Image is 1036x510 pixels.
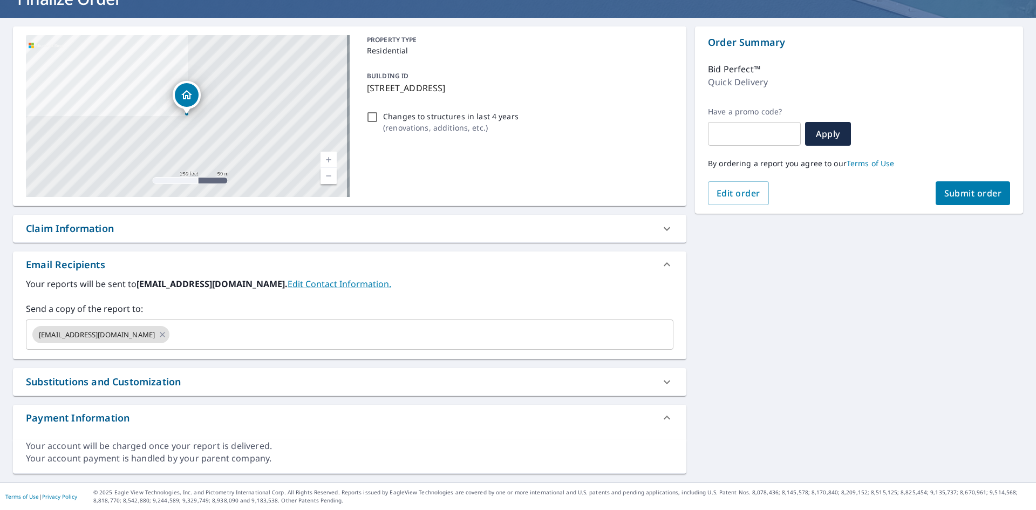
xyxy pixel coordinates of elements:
[321,168,337,184] a: Current Level 17, Zoom Out
[367,35,669,45] p: PROPERTY TYPE
[805,122,851,146] button: Apply
[26,375,181,389] div: Substitutions and Customization
[708,35,1010,50] p: Order Summary
[708,159,1010,168] p: By ordering a report you agree to our
[936,181,1011,205] button: Submit order
[367,81,669,94] p: [STREET_ADDRESS]
[13,405,686,431] div: Payment Information
[93,488,1031,505] p: © 2025 Eagle View Technologies, Inc. and Pictometry International Corp. All Rights Reserved. Repo...
[26,440,673,452] div: Your account will be charged once your report is delivered.
[367,45,669,56] p: Residential
[367,71,408,80] p: BUILDING ID
[13,251,686,277] div: Email Recipients
[26,221,114,236] div: Claim Information
[847,158,895,168] a: Terms of Use
[708,76,768,89] p: Quick Delivery
[383,122,519,133] p: ( renovations, additions, etc. )
[13,215,686,242] div: Claim Information
[32,330,161,340] span: [EMAIL_ADDRESS][DOMAIN_NAME]
[5,493,39,500] a: Terms of Use
[288,278,391,290] a: EditContactInfo
[26,452,673,465] div: Your account payment is handled by your parent company.
[42,493,77,500] a: Privacy Policy
[944,187,1002,199] span: Submit order
[26,277,673,290] label: Your reports will be sent to
[708,63,760,76] p: Bid Perfect™
[708,107,801,117] label: Have a promo code?
[26,257,105,272] div: Email Recipients
[32,326,169,343] div: [EMAIL_ADDRESS][DOMAIN_NAME]
[321,152,337,168] a: Current Level 17, Zoom In
[173,81,201,114] div: Dropped pin, building 1, Residential property, 124 N Dupont Rd Wilmington, DE 19805
[137,278,288,290] b: [EMAIL_ADDRESS][DOMAIN_NAME].
[26,411,129,425] div: Payment Information
[26,302,673,315] label: Send a copy of the report to:
[383,111,519,122] p: Changes to structures in last 4 years
[5,493,77,500] p: |
[814,128,842,140] span: Apply
[717,187,760,199] span: Edit order
[708,181,769,205] button: Edit order
[13,368,686,396] div: Substitutions and Customization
